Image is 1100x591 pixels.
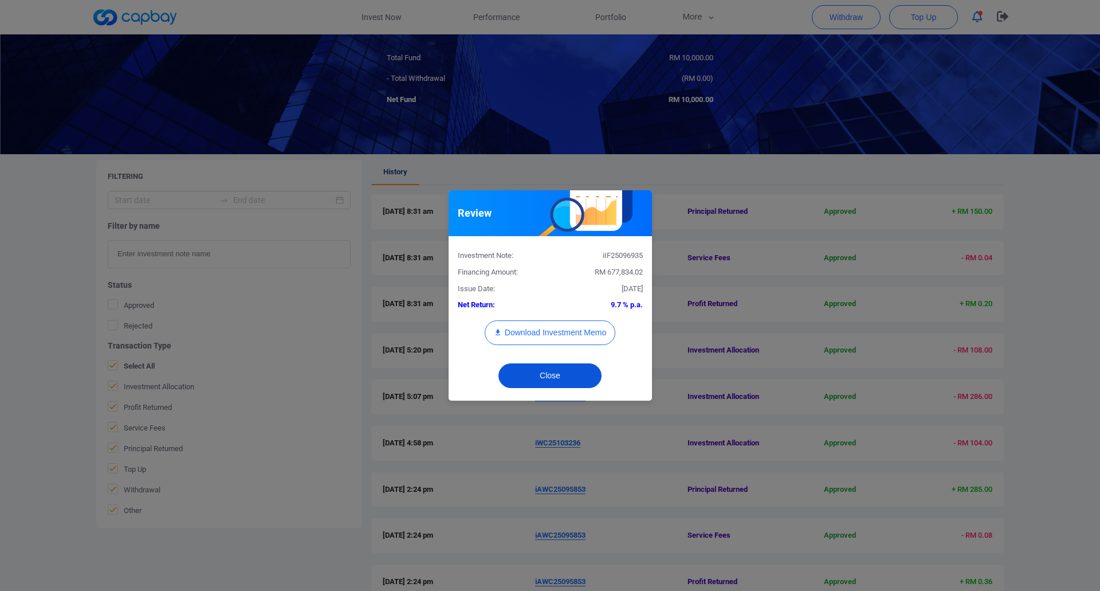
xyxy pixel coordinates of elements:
[449,299,551,311] div: Net Return:
[550,299,651,311] div: 9.7 % p.a.
[550,283,651,295] div: [DATE]
[498,363,602,388] button: Close
[449,283,551,295] div: Issue Date:
[485,320,615,345] button: Download Investment Memo
[449,250,551,262] div: Investment Note:
[550,250,651,262] div: iIF25096935
[449,267,551,279] div: Financing Amount:
[595,268,643,276] span: RM 677,834.02
[458,206,492,220] h5: Review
